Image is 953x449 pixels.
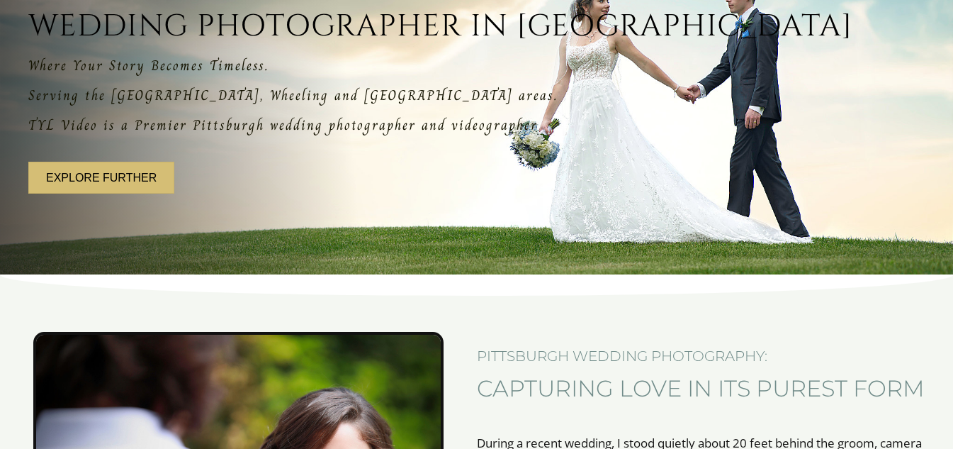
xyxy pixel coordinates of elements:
span: wedding photographer in [GEOGRAPHIC_DATA] [28,5,925,48]
p: Serving the [GEOGRAPHIC_DATA], Wheeling and [GEOGRAPHIC_DATA] areas. [28,84,925,107]
p: Where Your Story Becomes Timeless. [28,55,925,77]
span: Pittsburgh wedding photography: [477,348,767,365]
a: Explore further [28,162,174,194]
p: TYL Video is a Premier Pittsburgh wedding photographer and videographer [28,114,925,137]
span: Capturing Love in its purest form [477,375,925,402]
span: Explore further [46,172,157,184]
